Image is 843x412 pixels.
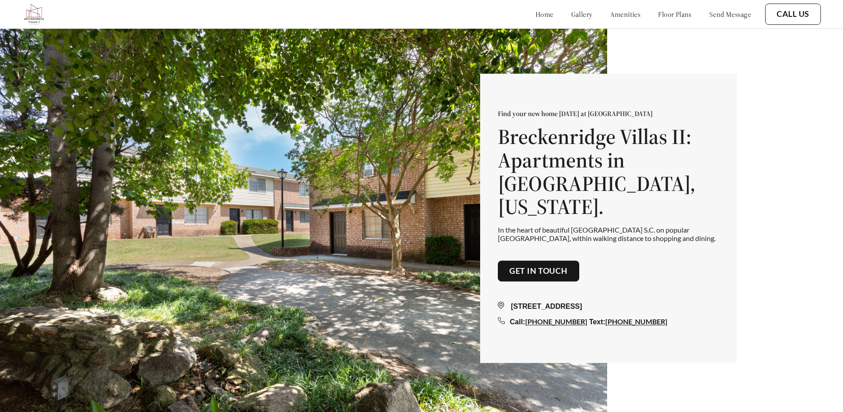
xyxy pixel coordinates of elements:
[498,109,719,118] p: Find your new home [DATE] at [GEOGRAPHIC_DATA]
[765,4,821,25] button: Call Us
[498,125,719,218] h1: Breckenridge Villas II: Apartments in [GEOGRAPHIC_DATA], [US_STATE].
[709,10,751,19] a: send message
[510,319,525,326] span: Call:
[498,302,719,312] div: [STREET_ADDRESS]
[605,318,667,326] a: [PHONE_NUMBER]
[571,10,593,19] a: gallery
[498,260,579,282] button: Get in touch
[498,226,719,243] p: In the heart of beautiful [GEOGRAPHIC_DATA] S.C. on popular [GEOGRAPHIC_DATA], within walking dis...
[610,10,641,19] a: amenities
[535,10,554,19] a: home
[589,319,605,326] span: Text:
[525,318,587,326] a: [PHONE_NUMBER]
[22,2,46,26] img: bv2_logo.png
[777,9,809,19] a: Call Us
[658,10,692,19] a: floor plans
[509,266,568,276] a: Get in touch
